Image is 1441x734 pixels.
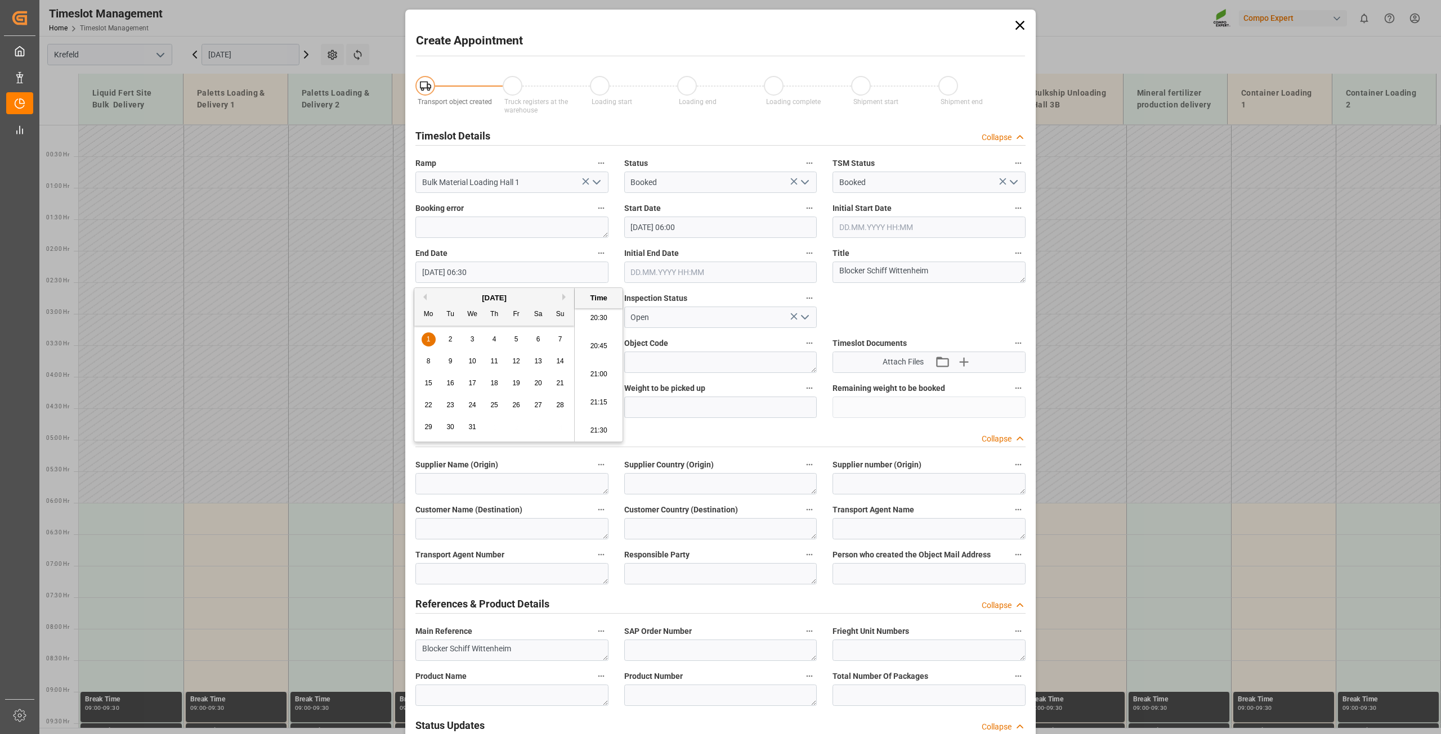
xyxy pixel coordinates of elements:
[624,247,679,259] span: Initial End Date
[594,457,608,472] button: Supplier Name (Origin)
[415,504,522,516] span: Customer Name (Destination)
[833,247,849,259] span: Title
[1011,336,1026,350] button: Timeslot Documents
[553,308,567,322] div: Su
[802,624,817,638] button: SAP Order Number
[534,357,542,365] span: 13
[802,291,817,305] button: Inspection Status
[1011,381,1026,395] button: Remaining weight to be booked
[490,379,498,387] span: 18
[833,262,1026,283] textarea: Blocker Schiff Wittenheim
[471,335,475,343] span: 3
[534,379,542,387] span: 20
[833,459,921,471] span: Supplier number (Origin)
[833,382,945,394] span: Remaining weight to be booked
[446,379,454,387] span: 16
[444,398,458,412] div: Choose Tuesday, December 23rd, 2025
[490,357,498,365] span: 11
[1011,624,1026,638] button: Frieght Unit Numbers
[427,335,431,343] span: 1
[415,625,472,637] span: Main Reference
[1004,174,1021,191] button: open menu
[802,669,817,683] button: Product Number
[833,504,914,516] span: Transport Agent Name
[487,308,502,322] div: Th
[512,379,520,387] span: 19
[509,398,523,412] div: Choose Friday, December 26th, 2025
[444,308,458,322] div: Tu
[449,335,453,343] span: 2
[802,156,817,170] button: Status
[1011,156,1026,170] button: TSM Status
[624,202,661,214] span: Start Date
[487,398,502,412] div: Choose Thursday, December 25th, 2025
[833,157,875,169] span: TSM Status
[833,549,991,561] span: Person who created the Object Mail Address
[553,354,567,368] div: Choose Sunday, December 14th, 2025
[415,718,485,733] h2: Status Updates
[446,423,454,431] span: 30
[624,382,705,394] span: Weight to be picked up
[422,354,436,368] div: Choose Monday, December 8th, 2025
[833,337,907,349] span: Timeslot Documents
[415,549,504,561] span: Transport Agent Number
[578,292,620,304] div: Time
[1011,547,1026,562] button: Person who created the Object Mail Address
[487,332,502,346] div: Choose Thursday, December 4th, 2025
[624,292,687,304] span: Inspection Status
[416,32,523,50] h2: Create Appointment
[531,332,545,346] div: Choose Saturday, December 6th, 2025
[531,308,545,322] div: Sa
[512,401,520,409] span: 26
[466,354,480,368] div: Choose Wednesday, December 10th, 2025
[490,401,498,409] span: 25
[982,600,1012,611] div: Collapse
[624,217,817,238] input: DD.MM.YYYY HH:MM
[594,624,608,638] button: Main Reference
[531,354,545,368] div: Choose Saturday, December 13th, 2025
[982,721,1012,733] div: Collapse
[556,357,563,365] span: 14
[833,202,892,214] span: Initial Start Date
[422,398,436,412] div: Choose Monday, December 22nd, 2025
[594,547,608,562] button: Transport Agent Number
[466,376,480,390] div: Choose Wednesday, December 17th, 2025
[415,157,436,169] span: Ramp
[982,433,1012,445] div: Collapse
[853,98,898,106] span: Shipment start
[624,262,817,283] input: DD.MM.YYYY HH:MM
[446,401,454,409] span: 23
[415,262,608,283] input: DD.MM.YYYY HH:MM
[487,354,502,368] div: Choose Thursday, December 11th, 2025
[422,420,436,434] div: Choose Monday, December 29th, 2025
[575,389,623,417] li: 21:15
[415,128,490,143] h2: Timeslot Details
[624,157,648,169] span: Status
[415,202,464,214] span: Booking error
[833,217,1026,238] input: DD.MM.YYYY HH:MM
[418,98,492,106] span: Transport object created
[802,336,817,350] button: Object Code
[466,420,480,434] div: Choose Wednesday, December 31st, 2025
[1011,457,1026,472] button: Supplier number (Origin)
[415,596,549,611] h2: References & Product Details
[982,132,1012,143] div: Collapse
[802,547,817,562] button: Responsible Party
[575,361,623,389] li: 21:00
[553,332,567,346] div: Choose Sunday, December 7th, 2025
[624,172,817,193] input: Type to search/select
[449,357,453,365] span: 9
[493,335,496,343] span: 4
[802,502,817,517] button: Customer Country (Destination)
[468,357,476,365] span: 10
[504,98,568,114] span: Truck registers at the warehouse
[422,376,436,390] div: Choose Monday, December 15th, 2025
[420,294,427,300] button: Previous Month
[427,357,431,365] span: 8
[509,354,523,368] div: Choose Friday, December 12th, 2025
[594,156,608,170] button: Ramp
[415,459,498,471] span: Supplier Name (Origin)
[512,357,520,365] span: 12
[833,625,909,637] span: Frieght Unit Numbers
[509,308,523,322] div: Fr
